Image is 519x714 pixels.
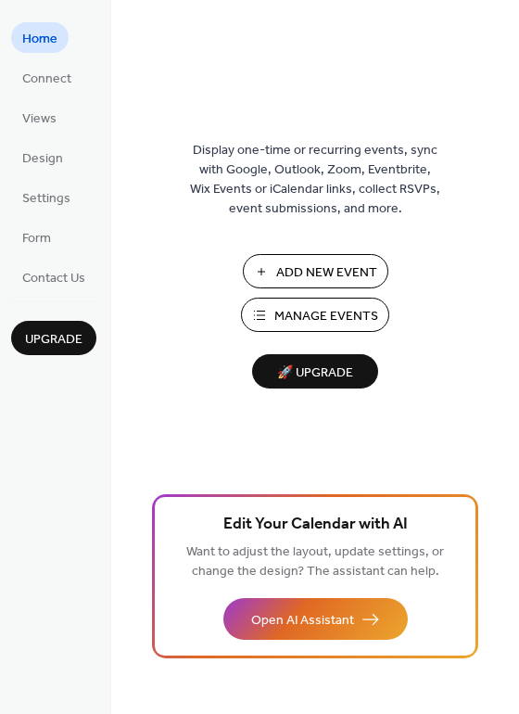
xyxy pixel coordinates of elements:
[190,141,440,219] span: Display one-time or recurring events, sync with Google, Outlook, Zoom, Eventbrite, Wix Events or ...
[22,30,57,49] span: Home
[223,598,408,640] button: Open AI Assistant
[22,269,85,288] span: Contact Us
[186,540,444,584] span: Want to adjust the layout, update settings, or change the design? The assistant can help.
[243,254,388,288] button: Add New Event
[252,354,378,389] button: 🚀 Upgrade
[11,222,62,252] a: Form
[22,229,51,249] span: Form
[22,70,71,89] span: Connect
[276,263,377,283] span: Add New Event
[11,261,96,292] a: Contact Us
[22,149,63,169] span: Design
[241,298,389,332] button: Manage Events
[11,22,69,53] a: Home
[263,361,367,386] span: 🚀 Upgrade
[223,512,408,538] span: Edit Your Calendar with AI
[274,307,378,326] span: Manage Events
[22,189,70,209] span: Settings
[251,611,354,631] span: Open AI Assistant
[11,321,96,355] button: Upgrade
[11,182,82,212] a: Settings
[22,109,57,129] span: Views
[11,62,82,93] a: Connect
[11,142,74,172] a: Design
[25,330,82,350] span: Upgrade
[11,102,68,133] a: Views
